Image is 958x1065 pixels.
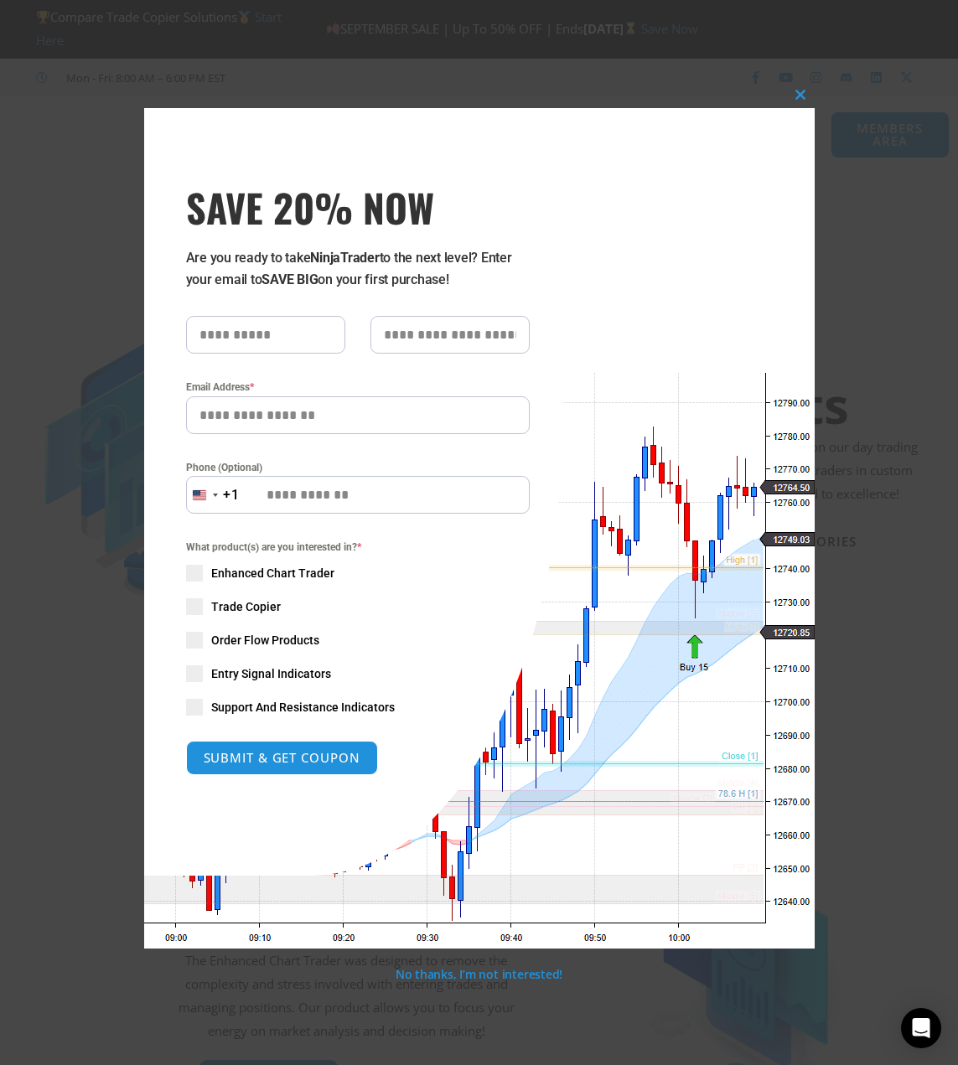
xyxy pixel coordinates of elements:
[211,598,281,615] span: Trade Copier
[211,699,395,716] span: Support And Resistance Indicators
[186,565,530,582] label: Enhanced Chart Trader
[901,1008,941,1048] div: Open Intercom Messenger
[223,484,240,506] div: +1
[186,741,378,775] button: SUBMIT & GET COUPON
[186,665,530,682] label: Entry Signal Indicators
[186,699,530,716] label: Support And Resistance Indicators
[310,250,379,266] strong: NinjaTrader
[262,271,318,287] strong: SAVE BIG
[186,184,530,230] h3: SAVE 20% NOW
[186,247,530,291] p: Are you ready to take to the next level? Enter your email to on your first purchase!
[186,459,530,476] label: Phone (Optional)
[186,476,240,514] button: Selected country
[211,632,319,649] span: Order Flow Products
[186,379,530,395] label: Email Address
[186,539,530,556] span: What product(s) are you interested in?
[186,598,530,615] label: Trade Copier
[396,966,562,982] a: No thanks, I’m not interested!
[211,665,331,682] span: Entry Signal Indicators
[186,632,530,649] label: Order Flow Products
[211,565,334,582] span: Enhanced Chart Trader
